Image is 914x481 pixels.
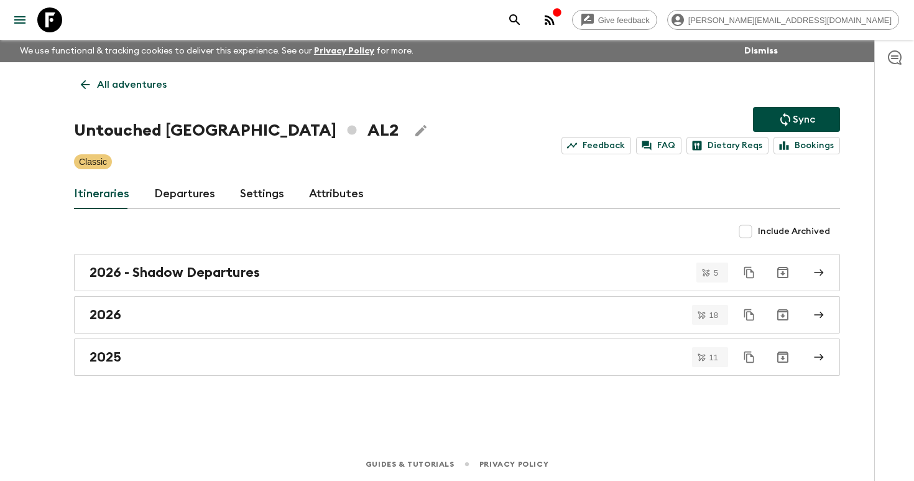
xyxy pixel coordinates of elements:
div: [PERSON_NAME][EMAIL_ADDRESS][DOMAIN_NAME] [667,10,899,30]
button: Duplicate [738,346,760,368]
a: Bookings [773,137,840,154]
button: search adventures [502,7,527,32]
button: menu [7,7,32,32]
p: We use functional & tracking cookies to deliver this experience. See our for more. [15,40,418,62]
span: 11 [702,353,726,362]
a: Departures [154,179,215,209]
span: [PERSON_NAME][EMAIL_ADDRESS][DOMAIN_NAME] [681,16,898,25]
button: Sync adventure departures to the booking engine [753,107,840,132]
a: 2026 [74,296,840,334]
span: 18 [702,311,726,319]
a: Settings [240,179,284,209]
a: Feedback [561,137,631,154]
button: Duplicate [738,261,760,284]
button: Archive [770,260,795,285]
a: Dietary Reqs [686,137,769,154]
a: FAQ [636,137,681,154]
span: 5 [706,269,726,277]
button: Archive [770,302,795,327]
button: Dismiss [741,42,781,60]
h2: 2026 [90,307,121,323]
button: Archive [770,345,795,370]
a: Privacy Policy [314,47,374,55]
p: Sync [793,112,815,127]
a: 2026 - Shadow Departures [74,254,840,291]
a: All adventures [74,72,173,97]
a: Privacy Policy [479,457,548,471]
a: Attributes [309,179,364,209]
a: Give feedback [572,10,657,30]
button: Duplicate [738,304,760,326]
h2: 2025 [90,349,121,365]
a: Guides & Tutorials [366,457,455,471]
h1: Untouched [GEOGRAPHIC_DATA] AL2 [74,118,399,143]
a: Itineraries [74,179,129,209]
span: Include Archived [758,225,830,238]
p: Classic [79,156,107,168]
a: 2025 [74,339,840,376]
p: All adventures [97,77,167,92]
button: Edit Adventure Title [409,118,433,143]
h2: 2026 - Shadow Departures [90,264,260,281]
span: Give feedback [591,16,657,25]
